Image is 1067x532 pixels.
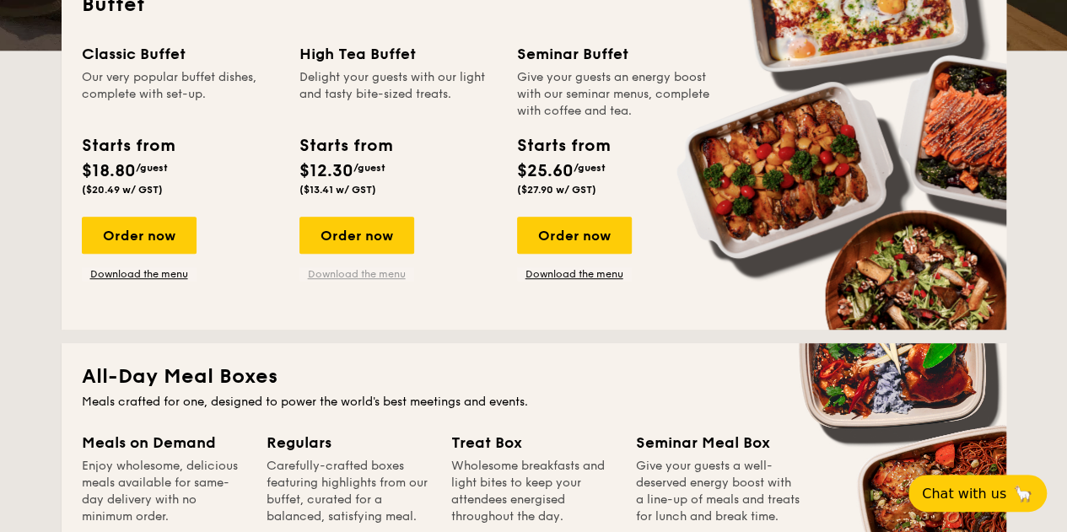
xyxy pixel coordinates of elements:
span: ($20.49 w/ GST) [82,184,163,196]
h2: All-Day Meal Boxes [82,363,986,390]
div: Regulars [267,431,431,454]
div: Wholesome breakfasts and light bites to keep your attendees energised throughout the day. [451,458,616,525]
button: Chat with us🦙 [908,475,1047,512]
div: Treat Box [451,431,616,454]
span: $18.80 [82,161,136,181]
span: /guest [574,162,606,174]
div: Meals on Demand [82,431,246,454]
div: Enjoy wholesome, delicious meals available for same-day delivery with no minimum order. [82,458,246,525]
div: Our very popular buffet dishes, complete with set-up. [82,69,279,120]
span: ($13.41 w/ GST) [299,184,376,196]
span: $12.30 [299,161,353,181]
div: Starts from [82,133,174,159]
span: 🦙 [1013,484,1033,503]
a: Download the menu [82,267,197,281]
div: Classic Buffet [82,42,279,66]
div: Order now [517,217,632,254]
span: $25.60 [517,161,574,181]
span: ($27.90 w/ GST) [517,184,596,196]
div: Order now [299,217,414,254]
div: Give your guests an energy boost with our seminar menus, complete with coffee and tea. [517,69,714,120]
span: /guest [353,162,385,174]
div: Seminar Buffet [517,42,714,66]
div: Delight your guests with our light and tasty bite-sized treats. [299,69,497,120]
div: Carefully-crafted boxes featuring highlights from our buffet, curated for a balanced, satisfying ... [267,458,431,525]
a: Download the menu [517,267,632,281]
div: Starts from [299,133,391,159]
span: Chat with us [922,486,1006,502]
div: Give your guests a well-deserved energy boost with a line-up of meals and treats for lunch and br... [636,458,800,525]
div: Order now [82,217,197,254]
div: Meals crafted for one, designed to power the world's best meetings and events. [82,394,986,411]
div: Starts from [517,133,609,159]
a: Download the menu [299,267,414,281]
div: Seminar Meal Box [636,431,800,454]
span: /guest [136,162,168,174]
div: High Tea Buffet [299,42,497,66]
